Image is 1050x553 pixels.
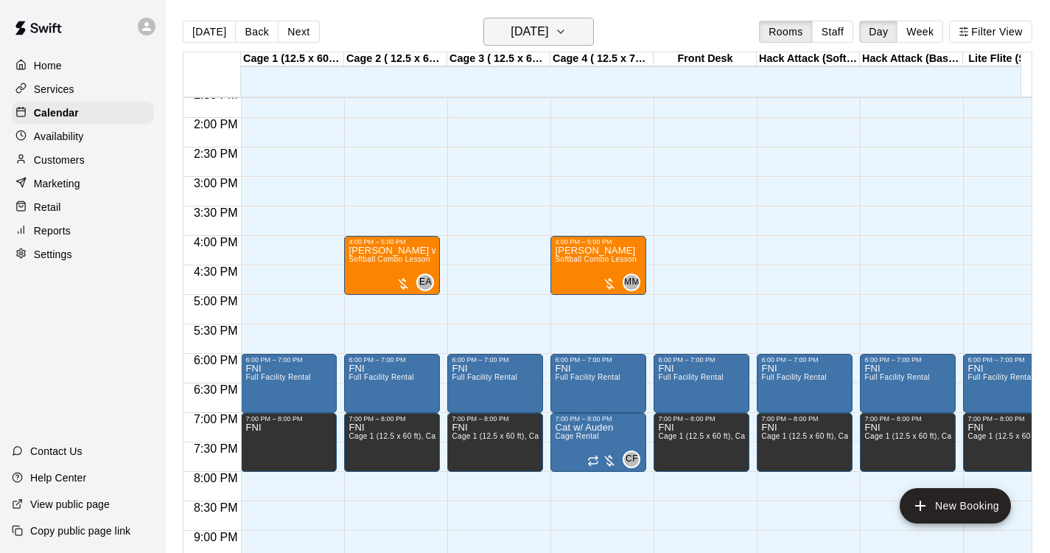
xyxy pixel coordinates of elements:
[864,356,951,364] div: 6:00 PM – 7:00 PM
[550,354,646,413] div: 6:00 PM – 7:00 PM: FNI
[190,177,242,189] span: 3:00 PM
[511,21,548,42] h6: [DATE]
[654,354,749,413] div: 6:00 PM – 7:00 PM: FNI
[967,373,1032,381] span: Full Facility Rental
[344,236,440,295] div: 4:00 PM – 5:00 PM: Ella w Jenny
[344,354,440,413] div: 6:00 PM – 7:00 PM: FNI
[12,149,154,171] div: Customers
[624,275,640,290] span: MM
[860,354,956,413] div: 6:00 PM – 7:00 PM: FNI
[419,275,432,290] span: EA
[30,524,130,538] p: Copy public page link
[555,255,636,263] span: Softball Combo Lesson
[550,52,654,66] div: Cage 4 ( 12.5 x 70 ft )
[900,488,1011,524] button: add
[34,82,74,97] p: Services
[626,452,638,467] span: CF
[349,373,413,381] span: Full Facility Rental
[555,238,642,246] div: 4:00 PM – 5:00 PM
[864,415,951,422] div: 7:00 PM – 8:00 PM
[30,444,83,459] p: Contact Us
[555,373,620,381] span: Full Facility Rental
[349,238,435,246] div: 4:00 PM – 5:00 PM
[447,52,550,66] div: Cage 3 ( 12.5 x 60 ft )
[12,196,154,218] div: Retail
[245,356,332,364] div: 6:00 PM – 7:00 PM
[235,21,279,43] button: Back
[812,21,854,43] button: Staff
[190,324,242,337] span: 5:30 PM
[190,354,242,366] span: 6:00 PM
[654,413,749,472] div: 7:00 PM – 8:00 PM: FNI
[949,21,1032,43] button: Filter View
[30,470,86,485] p: Help Center
[860,413,956,472] div: 7:00 PM – 8:00 PM: FNI
[447,354,543,413] div: 6:00 PM – 7:00 PM: FNI
[761,356,848,364] div: 6:00 PM – 7:00 PM
[241,52,344,66] div: Cage 1 (12.5 x 60 ft)
[34,200,61,215] p: Retail
[12,220,154,242] a: Reports
[550,236,646,295] div: 4:00 PM – 5:00 PM: Mary w Bray
[859,21,897,43] button: Day
[658,373,723,381] span: Full Facility Rental
[658,356,745,364] div: 6:00 PM – 7:00 PM
[190,383,242,396] span: 6:30 PM
[34,105,79,120] p: Calendar
[190,531,242,543] span: 9:00 PM
[245,373,310,381] span: Full Facility Rental
[623,274,640,291] div: Mary C McGovern
[759,21,812,43] button: Rooms
[757,413,853,472] div: 7:00 PM – 8:00 PM: FNI
[757,52,860,66] div: Hack Attack (Softball)
[190,206,242,219] span: 3:30 PM
[190,442,242,455] span: 7:30 PM
[34,58,62,73] p: Home
[12,173,154,195] a: Marketing
[629,274,640,291] span: Mary C McGovern
[452,373,517,381] span: Full Facility Rental
[629,451,640,468] span: Caitlyn Fallon
[12,243,154,265] div: Settings
[190,501,242,514] span: 8:30 PM
[349,356,435,364] div: 6:00 PM – 7:00 PM
[34,223,71,238] p: Reports
[416,274,434,291] div: Ella Alves
[190,265,242,278] span: 4:30 PM
[761,373,826,381] span: Full Facility Rental
[587,455,599,467] span: Recurring event
[654,52,757,66] div: Front Desk
[12,125,154,147] a: Availability
[864,373,929,381] span: Full Facility Rental
[555,415,642,422] div: 7:00 PM – 8:00 PM
[658,415,745,422] div: 7:00 PM – 8:00 PM
[12,78,154,100] div: Services
[183,21,236,43] button: [DATE]
[190,236,242,248] span: 4:00 PM
[190,118,242,131] span: 2:00 PM
[550,413,646,472] div: 7:00 PM – 8:00 PM: Cat w/ Auden
[344,413,440,472] div: 7:00 PM – 8:00 PM: FNI
[241,413,337,472] div: 7:00 PM – 8:00 PM: FNI
[483,18,594,46] button: [DATE]
[860,52,963,66] div: Hack Attack (Baseball)
[190,295,242,307] span: 5:00 PM
[452,356,539,364] div: 6:00 PM – 7:00 PM
[897,21,943,43] button: Week
[12,55,154,77] a: Home
[344,52,447,66] div: Cage 2 ( 12.5 x 60ft )
[34,153,85,167] p: Customers
[623,451,640,468] div: Caitlyn Fallon
[12,102,154,124] a: Calendar
[452,415,539,422] div: 7:00 PM – 8:00 PM
[349,255,430,263] span: Softball Combo Lesson
[241,354,337,413] div: 6:00 PM – 7:00 PM: FNI
[757,354,853,413] div: 6:00 PM – 7:00 PM: FNI
[34,129,84,144] p: Availability
[422,274,434,291] span: Ella Alves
